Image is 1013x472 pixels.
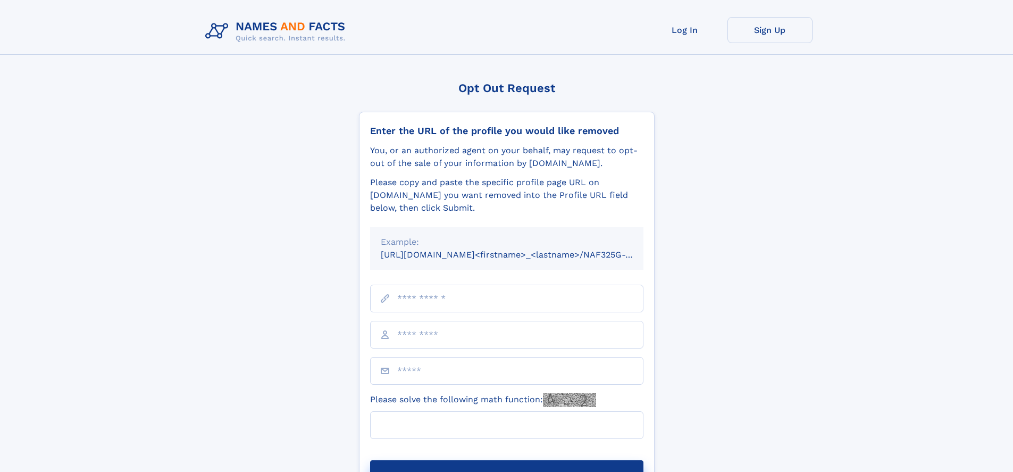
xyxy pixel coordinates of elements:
[370,393,596,407] label: Please solve the following math function:
[727,17,813,43] a: Sign Up
[370,125,643,137] div: Enter the URL of the profile you would like removed
[381,250,664,260] small: [URL][DOMAIN_NAME]<firstname>_<lastname>/NAF325G-xxxxxxxx
[370,176,643,214] div: Please copy and paste the specific profile page URL on [DOMAIN_NAME] you want removed into the Pr...
[359,81,655,95] div: Opt Out Request
[642,17,727,43] a: Log In
[370,144,643,170] div: You, or an authorized agent on your behalf, may request to opt-out of the sale of your informatio...
[381,236,633,249] div: Example:
[201,17,354,46] img: Logo Names and Facts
